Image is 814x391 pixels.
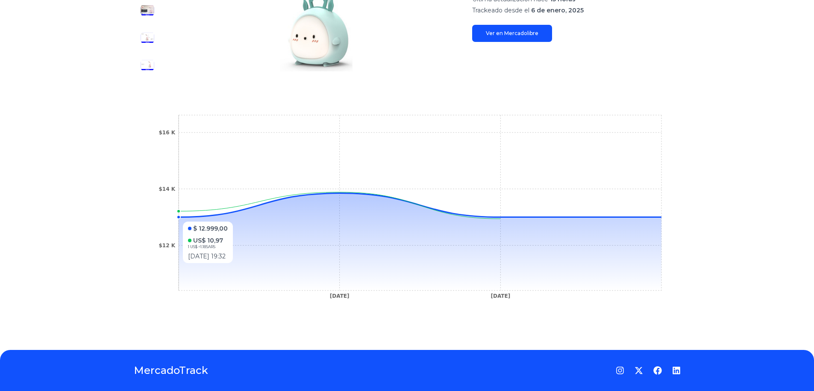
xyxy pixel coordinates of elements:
img: Luz De Noche Gadnic Velador Infantil Inalámbrico Portatil [141,58,154,72]
a: Twitter [635,366,643,375]
tspan: $12 K [159,243,175,249]
a: Instagram [616,366,624,375]
a: MercadoTrack [134,364,208,377]
tspan: $16 K [159,130,175,136]
img: Luz De Noche Gadnic Velador Infantil Inalámbrico Portatil [141,31,154,44]
a: Ver en Mercadolibre [472,25,552,42]
tspan: $14 K [159,186,175,192]
span: 6 de enero, 2025 [531,6,584,14]
a: Facebook [653,366,662,375]
span: Trackeado desde el [472,6,529,14]
tspan: [DATE] [329,293,349,299]
a: LinkedIn [672,366,681,375]
tspan: [DATE] [491,293,510,299]
img: Luz De Noche Gadnic Velador Infantil Inalámbrico Portatil [141,3,154,17]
